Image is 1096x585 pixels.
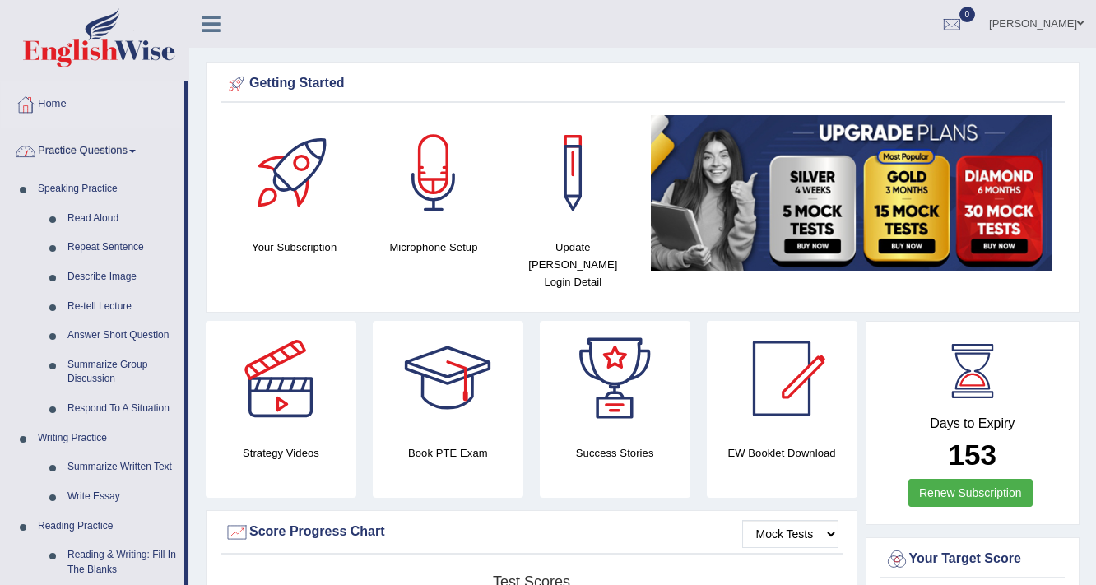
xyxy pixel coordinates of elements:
h4: Days to Expiry [885,416,1061,431]
h4: Strategy Videos [206,444,356,462]
a: Summarize Written Text [60,453,184,482]
a: Repeat Sentence [60,233,184,262]
img: small5.jpg [651,115,1052,271]
h4: Microphone Setup [372,239,495,256]
span: 0 [959,7,976,22]
a: Read Aloud [60,204,184,234]
a: Describe Image [60,262,184,292]
a: Speaking Practice [30,174,184,204]
div: Score Progress Chart [225,520,838,545]
a: Writing Practice [30,424,184,453]
h4: Book PTE Exam [373,444,523,462]
a: Summarize Group Discussion [60,351,184,394]
a: Re-tell Lecture [60,292,184,322]
h4: Success Stories [540,444,690,462]
a: Respond To A Situation [60,394,184,424]
a: Home [1,81,184,123]
h4: EW Booklet Download [707,444,857,462]
h4: Update [PERSON_NAME] Login Detail [512,239,634,290]
h4: Your Subscription [233,239,355,256]
a: Reading & Writing: Fill In The Blanks [60,541,184,584]
div: Your Target Score [885,547,1061,572]
div: Getting Started [225,72,1061,96]
a: Reading Practice [30,512,184,541]
a: Practice Questions [1,128,184,169]
a: Answer Short Question [60,321,184,351]
b: 153 [949,439,996,471]
a: Renew Subscription [908,479,1033,507]
a: Write Essay [60,482,184,512]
